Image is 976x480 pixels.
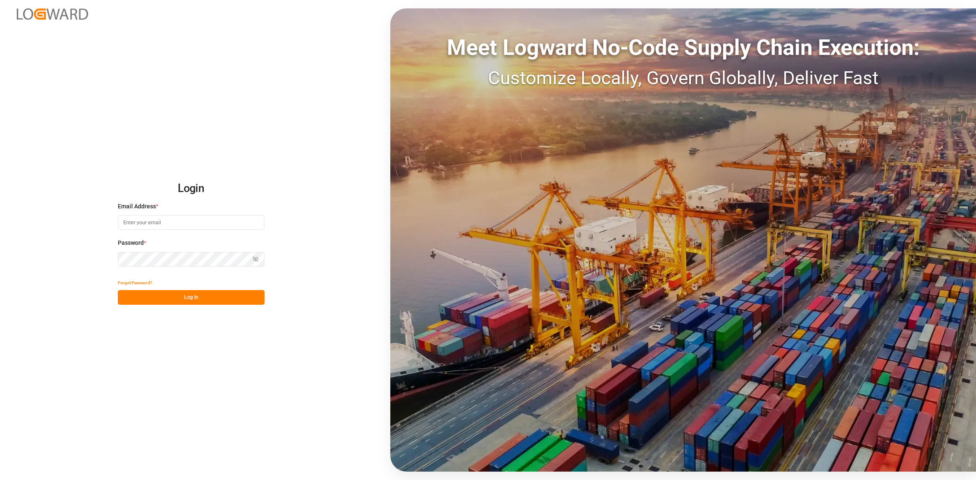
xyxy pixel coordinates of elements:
span: Password [118,239,144,247]
input: Enter your email [118,215,265,230]
button: Forgot Password? [118,275,152,290]
div: Meet Logward No-Code Supply Chain Execution: [390,31,976,64]
span: Email Address [118,202,156,211]
img: Logward_new_orange.png [17,8,88,20]
button: Log In [118,290,265,305]
h2: Login [118,175,265,202]
div: Customize Locally, Govern Globally, Deliver Fast [390,64,976,92]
